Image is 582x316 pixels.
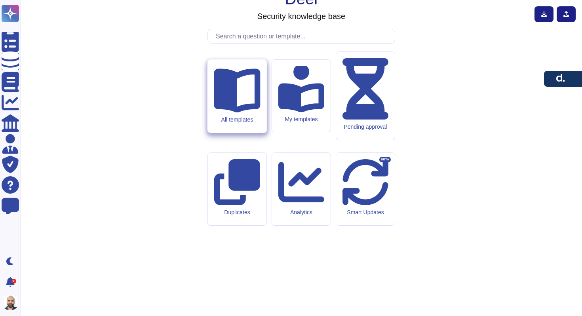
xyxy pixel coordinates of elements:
input: Search a question or template... [212,29,395,43]
div: BETA [379,157,391,162]
div: Pending approval [342,124,388,130]
div: 9+ [11,279,16,284]
div: Duplicates [214,209,260,216]
img: user [3,295,17,310]
div: Smart Updates [342,209,388,216]
div: My templates [278,116,324,123]
div: All templates [214,116,260,123]
button: user [2,294,23,311]
div: Analytics [278,209,324,216]
h3: Security knowledge base [257,11,345,21]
